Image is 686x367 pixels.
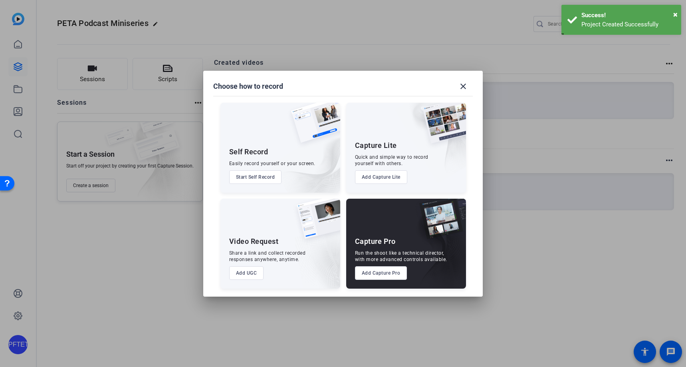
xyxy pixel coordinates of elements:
[229,160,315,167] div: Easily record yourself or your screen.
[355,250,447,263] div: Run the shoot like a technical director, with more advanced controls available.
[416,103,466,152] img: capture-lite.png
[355,141,397,150] div: Capture Lite
[229,147,268,157] div: Self Record
[458,82,468,91] mat-icon: close
[355,170,407,184] button: Add Capture Lite
[294,223,340,289] img: embarkstudio-ugc-content.png
[355,237,396,246] div: Capture Pro
[213,82,283,91] h1: Choose how to record
[229,237,279,246] div: Video Request
[229,266,264,280] button: Add UGC
[355,266,407,280] button: Add Capture Pro
[673,10,678,19] span: ×
[407,209,466,289] img: embarkstudio-capture-pro.png
[271,120,340,193] img: embarkstudio-self-record.png
[355,154,428,167] div: Quick and simple way to record yourself with others.
[229,170,282,184] button: Start Self Record
[291,199,340,247] img: ugc-content.png
[413,199,466,247] img: capture-pro.png
[673,8,678,20] button: Close
[395,103,466,183] img: embarkstudio-capture-lite.png
[581,11,675,20] div: Success!
[285,103,340,151] img: self-record.png
[581,20,675,29] div: Project Created Successfully
[229,250,306,263] div: Share a link and collect recorded responses anywhere, anytime.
